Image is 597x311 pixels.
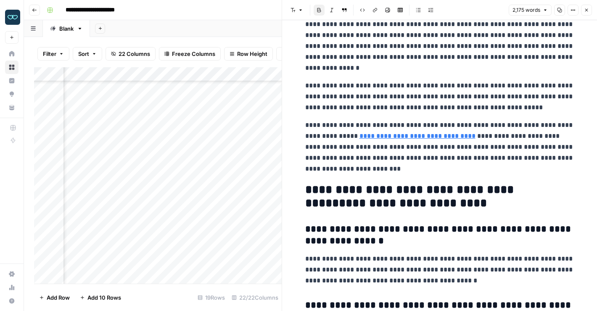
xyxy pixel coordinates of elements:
span: Freeze Columns [172,50,215,58]
button: Add Row [34,291,75,304]
button: Freeze Columns [159,47,221,61]
a: Usage [5,281,18,294]
a: Browse [5,61,18,74]
button: 2,175 words [509,5,552,16]
button: Add 10 Rows [75,291,126,304]
span: 2,175 words [512,6,540,14]
span: Add 10 Rows [87,293,121,302]
div: 22/22 Columns [228,291,282,304]
a: Your Data [5,101,18,114]
button: Workspace: Zola Inc [5,7,18,28]
img: Zola Inc Logo [5,10,20,25]
a: Insights [5,74,18,87]
span: Add Row [47,293,70,302]
button: 22 Columns [106,47,156,61]
a: Home [5,47,18,61]
a: Opportunities [5,87,18,101]
a: Settings [5,267,18,281]
span: 22 Columns [119,50,150,58]
button: Sort [73,47,102,61]
div: 19 Rows [194,291,228,304]
span: Filter [43,50,56,58]
span: Row Height [237,50,267,58]
a: Blank [43,20,90,37]
button: Filter [37,47,69,61]
button: Row Height [224,47,273,61]
span: Sort [78,50,89,58]
button: Help + Support [5,294,18,308]
div: Blank [59,24,74,33]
